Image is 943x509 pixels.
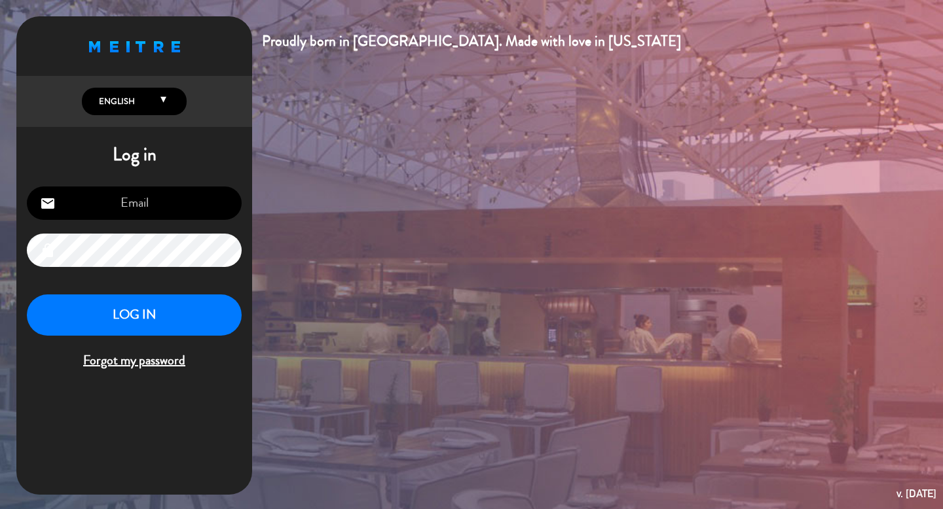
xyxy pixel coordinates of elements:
span: English [96,95,135,108]
span: Forgot my password [27,350,242,372]
button: LOG IN [27,294,242,336]
div: v. [DATE] [897,485,936,502]
input: Email [27,186,242,220]
i: email [40,196,56,211]
h1: Log in [16,144,252,166]
i: lock [40,243,56,258]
